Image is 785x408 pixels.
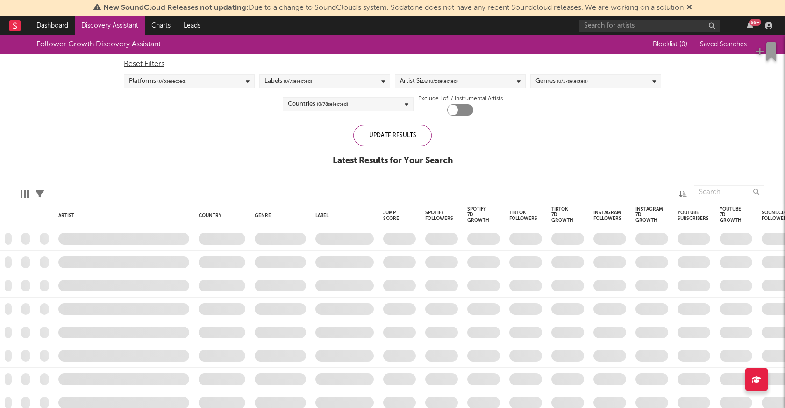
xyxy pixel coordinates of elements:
[157,76,186,87] span: ( 0 / 5 selected)
[284,76,312,87] span: ( 0 / 7 selected)
[686,4,692,12] span: Dismiss
[653,41,687,48] span: Blocklist
[679,41,687,48] span: ( 0 )
[551,206,573,223] div: Tiktok 7D Growth
[383,210,402,221] div: Jump Score
[288,99,348,110] div: Countries
[30,16,75,35] a: Dashboard
[264,76,312,87] div: Labels
[21,181,29,208] div: Edit Columns
[315,213,369,219] div: Label
[678,210,709,221] div: YouTube Subscribers
[199,213,241,219] div: Country
[425,210,453,221] div: Spotify Followers
[579,20,720,32] input: Search for artists
[58,213,185,219] div: Artist
[103,4,684,12] span: : Due to a change to SoundCloud's system, Sodatone does not have any recent Soundcloud releases. ...
[177,16,207,35] a: Leads
[720,206,742,223] div: YouTube 7D Growth
[749,19,761,26] div: 99 +
[697,41,749,48] button: Saved Searches
[36,181,44,208] div: Filters
[75,16,145,35] a: Discovery Assistant
[400,76,458,87] div: Artist Size
[418,93,503,104] label: Exclude Lofi / Instrumental Artists
[129,76,186,87] div: Platforms
[317,99,348,110] span: ( 0 / 78 selected)
[557,76,588,87] span: ( 0 / 17 selected)
[103,4,246,12] span: New SoundCloud Releases not updating
[535,76,588,87] div: Genres
[635,206,663,223] div: Instagram 7D Growth
[700,41,749,48] span: Saved Searches
[36,39,161,50] div: Follower Growth Discovery Assistant
[593,210,621,221] div: Instagram Followers
[333,155,453,167] div: Latest Results for Your Search
[747,22,753,29] button: 99+
[429,76,458,87] span: ( 0 / 5 selected)
[124,58,661,70] div: Reset Filters
[353,125,432,146] div: Update Results
[509,210,537,221] div: Tiktok Followers
[694,185,764,199] input: Search...
[255,213,301,219] div: Genre
[467,206,489,223] div: Spotify 7D Growth
[145,16,177,35] a: Charts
